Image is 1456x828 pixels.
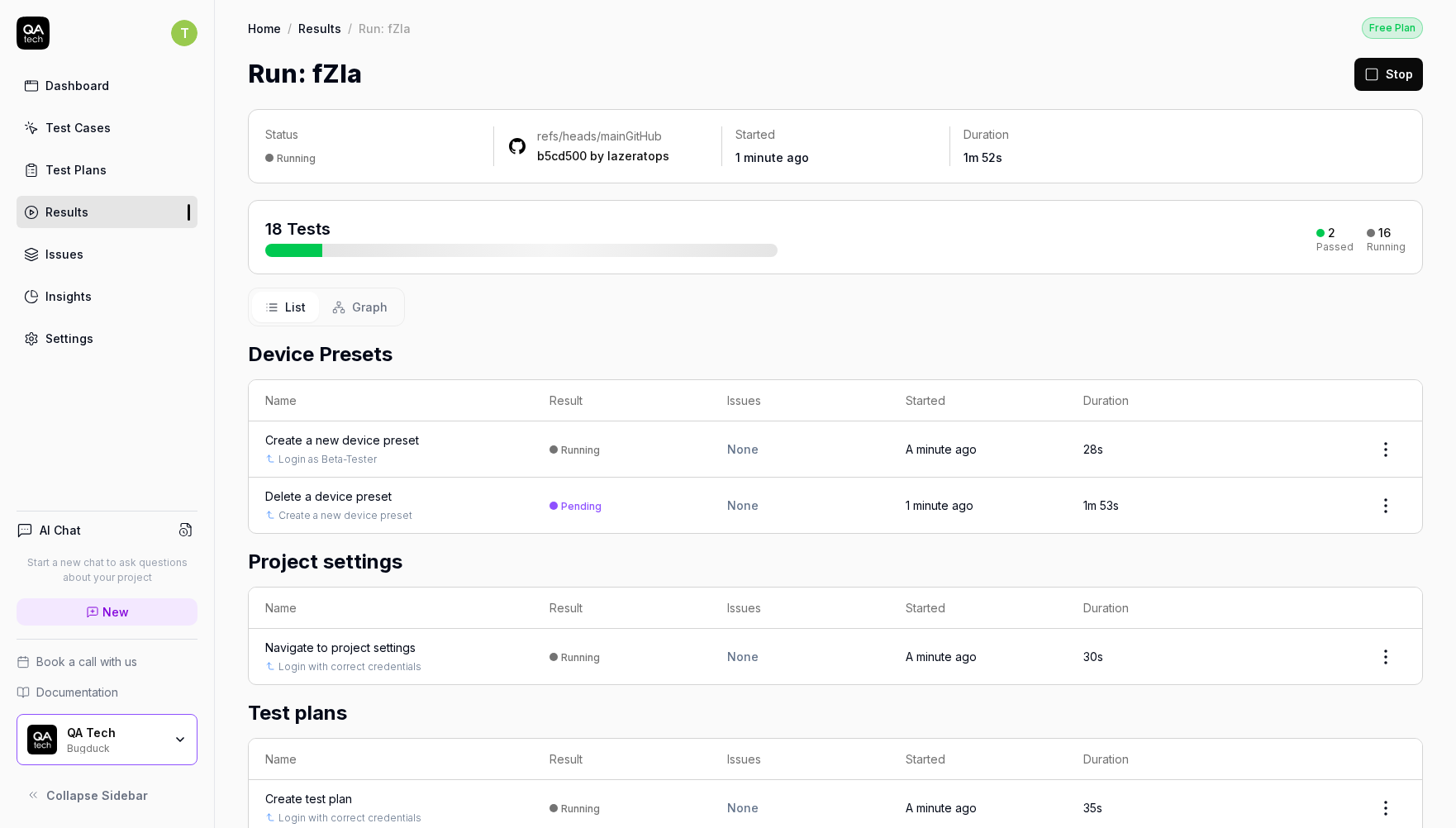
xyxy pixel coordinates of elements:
[561,802,600,815] div: Running
[561,500,602,512] div: Pending
[17,778,197,811] button: Collapse Sidebar
[889,380,1067,421] th: Started
[36,653,137,670] span: Book a call with us
[1083,801,1102,815] time: 35s
[45,245,83,263] div: Issues
[727,799,872,816] div: None
[537,129,626,143] a: refs/heads/main
[249,380,533,421] th: Name
[171,17,197,50] button: T
[46,787,148,804] span: Collapse Sidebar
[561,651,600,664] div: Running
[17,683,197,701] a: Documentation
[171,20,197,46] span: T
[45,288,92,305] div: Insights
[248,547,1423,577] h2: Project settings
[265,790,352,807] a: Create test plan
[248,698,1423,728] h2: Test plans
[319,292,401,322] button: Graph
[67,740,163,754] div: Bugduck
[533,739,711,780] th: Result
[278,452,377,467] a: Login as Beta-Tester
[45,119,111,136] div: Test Cases
[45,161,107,178] div: Test Plans
[298,20,341,36] a: Results
[265,431,419,449] a: Create a new device preset
[352,298,388,316] span: Graph
[1083,650,1103,664] time: 30s
[102,603,129,621] span: New
[27,725,57,754] img: QA Tech Logo
[249,588,533,629] th: Name
[36,683,118,701] span: Documentation
[1316,242,1354,252] div: Passed
[561,444,600,456] div: Running
[1083,498,1119,512] time: 1m 53s
[17,555,197,585] p: Start a new chat to ask questions about your project
[288,20,292,36] div: /
[1362,17,1423,39] div: Free Plan
[964,126,1164,143] p: Duration
[17,154,197,186] a: Test Plans
[17,238,197,270] a: Issues
[248,20,281,36] a: Home
[537,149,587,163] a: b5cd500
[285,298,306,316] span: List
[45,77,109,94] div: Dashboard
[906,650,977,664] time: A minute ago
[359,20,411,36] div: Run: fZla
[1067,380,1244,421] th: Duration
[906,801,977,815] time: A minute ago
[265,126,480,143] p: Status
[17,112,197,144] a: Test Cases
[265,639,416,656] a: Navigate to project settings
[17,714,197,765] button: QA Tech LogoQA TechBugduck
[278,508,412,523] a: Create a new device preset
[1328,226,1335,240] div: 2
[67,726,163,740] div: QA Tech
[265,219,331,239] span: 18 Tests
[889,588,1067,629] th: Started
[17,653,197,670] a: Book a call with us
[727,648,872,665] div: None
[906,498,973,512] time: 1 minute ago
[906,442,977,456] time: A minute ago
[17,196,197,228] a: Results
[889,739,1067,780] th: Started
[537,128,669,145] div: GitHub
[265,488,392,505] a: Delete a device preset
[711,380,888,421] th: Issues
[248,340,1423,369] h2: Device Presets
[17,69,197,102] a: Dashboard
[278,659,421,674] a: Login with correct credentials
[735,150,809,164] time: 1 minute ago
[249,739,533,780] th: Name
[277,152,316,164] div: Running
[1083,442,1103,456] time: 28s
[533,588,711,629] th: Result
[533,380,711,421] th: Result
[278,811,421,826] a: Login with correct credentials
[252,292,319,322] button: List
[45,330,93,347] div: Settings
[711,588,888,629] th: Issues
[537,148,669,164] div: by
[1067,588,1244,629] th: Duration
[348,20,352,36] div: /
[1367,242,1406,252] div: Running
[607,149,669,163] a: lazeratops
[1067,739,1244,780] th: Duration
[17,322,197,355] a: Settings
[1378,226,1391,240] div: 16
[45,203,88,221] div: Results
[248,55,362,93] h1: Run: fZla
[727,440,872,458] div: None
[40,521,81,539] h4: AI Chat
[727,497,872,514] div: None
[17,598,197,626] a: New
[964,150,1002,164] time: 1m 52s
